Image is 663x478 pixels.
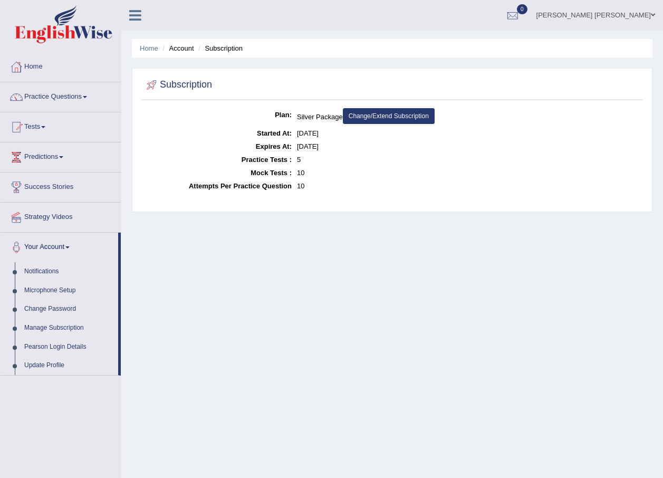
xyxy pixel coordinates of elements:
a: Microphone Setup [20,281,118,300]
dt: Mock Tests : [144,166,292,179]
a: Your Account [1,233,118,259]
dd: Silver Package [297,108,640,127]
a: Pearson Login Details [20,338,118,357]
li: Subscription [196,43,243,53]
a: Strategy Videos [1,203,121,229]
dt: Practice Tests : [144,153,292,166]
a: Update Profile [20,356,118,375]
a: Change Password [20,300,118,319]
dt: Started At: [144,127,292,140]
dd: 5 [297,153,640,166]
h2: Subscription [144,77,212,93]
dd: [DATE] [297,140,640,153]
a: Predictions [1,142,121,169]
a: Home [140,44,158,52]
dd: [DATE] [297,127,640,140]
a: Success Stories [1,173,121,199]
a: Manage Subscription [20,319,118,338]
a: Practice Questions [1,82,121,109]
a: Change/Extend Subscription [343,108,435,124]
dd: 10 [297,179,640,193]
a: Notifications [20,262,118,281]
a: Tests [1,112,121,139]
dd: 10 [297,166,640,179]
dt: Attempts Per Practice Question [144,179,292,193]
dt: Plan: [144,108,292,121]
li: Account [160,43,194,53]
span: 0 [517,4,527,14]
dt: Expires At: [144,140,292,153]
a: Home [1,52,121,79]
